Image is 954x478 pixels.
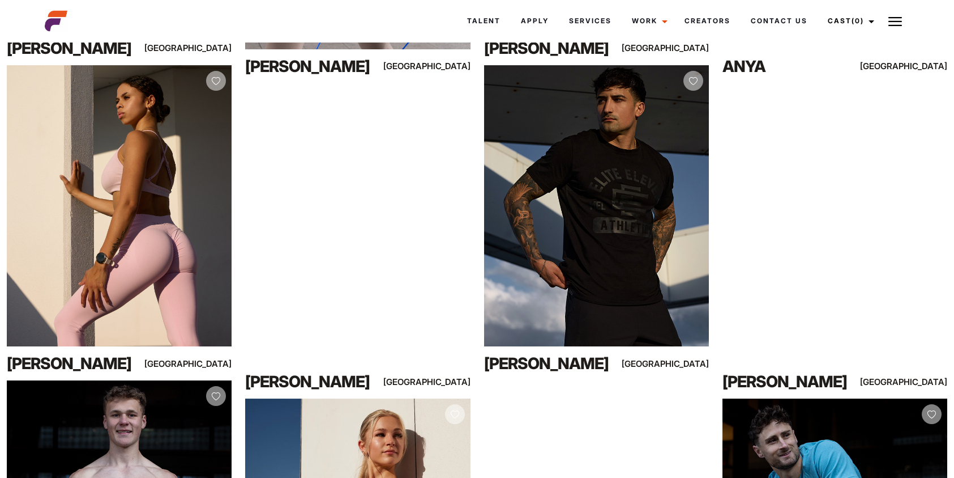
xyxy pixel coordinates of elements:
[818,6,881,36] a: Cast(0)
[7,37,142,60] div: [PERSON_NAME]
[852,16,864,25] span: (0)
[245,370,380,393] div: [PERSON_NAME]
[484,37,619,60] div: [PERSON_NAME]
[880,375,947,389] div: [GEOGRAPHIC_DATA]
[484,352,619,375] div: [PERSON_NAME]
[511,6,559,36] a: Apply
[403,375,470,389] div: [GEOGRAPHIC_DATA]
[622,6,674,36] a: Work
[888,15,902,28] img: Burger icon
[245,55,380,78] div: [PERSON_NAME]
[674,6,741,36] a: Creators
[641,41,709,55] div: [GEOGRAPHIC_DATA]
[403,59,470,73] div: [GEOGRAPHIC_DATA]
[722,55,857,78] div: Anya
[880,59,947,73] div: [GEOGRAPHIC_DATA]
[741,6,818,36] a: Contact Us
[45,10,67,32] img: cropped-aefm-brand-fav-22-square.png
[559,6,622,36] a: Services
[641,357,709,371] div: [GEOGRAPHIC_DATA]
[7,352,142,375] div: [PERSON_NAME]
[164,41,232,55] div: [GEOGRAPHIC_DATA]
[164,357,232,371] div: [GEOGRAPHIC_DATA]
[457,6,511,36] a: Talent
[722,370,857,393] div: [PERSON_NAME]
